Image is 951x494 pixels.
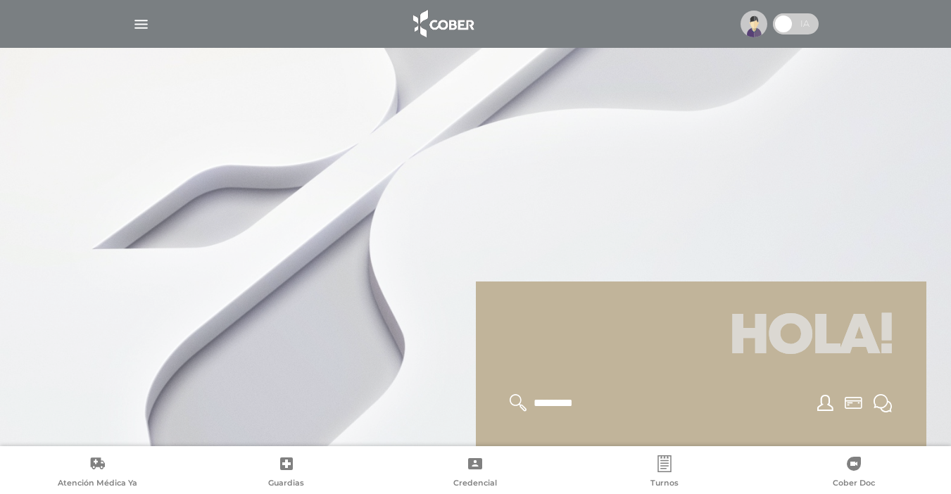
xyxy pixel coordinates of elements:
a: Turnos [570,455,760,491]
img: profile-placeholder.svg [741,11,767,37]
span: Credencial [453,478,497,490]
span: Cober Doc [833,478,875,490]
span: Guardias [268,478,304,490]
img: Cober_menu-lines-white.svg [132,15,150,33]
a: Credencial [381,455,570,491]
a: Cober Doc [759,455,948,491]
h1: Hola! [493,298,909,377]
a: Atención Médica Ya [3,455,192,491]
span: Atención Médica Ya [58,478,137,490]
span: Turnos [650,478,679,490]
a: Guardias [192,455,382,491]
img: logo_cober_home-white.png [405,7,479,41]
